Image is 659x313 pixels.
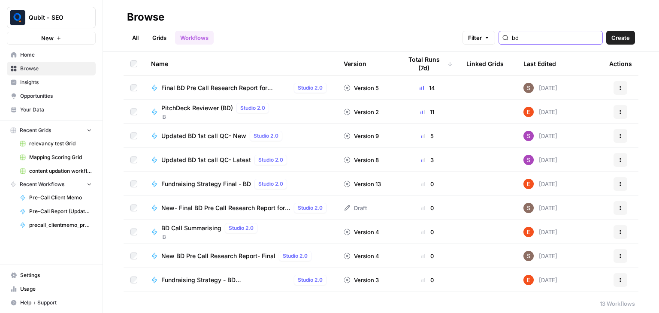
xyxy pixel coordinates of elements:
[151,179,330,189] a: Fundraising Strategy Final - BDStudio 2.0
[29,221,92,229] span: precall_clientmemo_prerevenue_sagar | DUPLICATE
[254,132,278,140] span: Studio 2.0
[298,276,323,284] span: Studio 2.0
[151,52,330,75] div: Name
[7,103,96,117] a: Your Data
[523,131,557,141] div: [DATE]
[7,124,96,137] button: Recent Grids
[20,106,92,114] span: Your Data
[151,131,330,141] a: Updated BD 1st call QC- NewStudio 2.0
[523,83,534,93] img: r1t4d3bf2vn6qf7wuwurvsp061ux
[611,33,630,42] span: Create
[344,156,379,164] div: Version 8
[161,84,290,92] span: Final BD Pre Call Research Report for Hubspot
[402,252,453,260] div: 0
[151,203,330,213] a: New- Final BD Pre Call Research Report for HubspotStudio 2.0
[609,52,632,75] div: Actions
[344,180,381,188] div: Version 13
[20,51,92,59] span: Home
[151,223,330,241] a: BD Call SummarisingStudio 2.0IB
[7,62,96,75] a: Browse
[606,31,635,45] button: Create
[7,89,96,103] a: Opportunities
[161,113,272,121] span: IB
[402,84,453,92] div: 14
[151,83,330,93] a: Final BD Pre Call Research Report for HubspotStudio 2.0
[523,107,534,117] img: ajf8yqgops6ssyjpn8789yzw4nvp
[151,251,330,261] a: New BD Pre Call Research Report- FinalStudio 2.0
[151,155,330,165] a: Updated BD 1st call QC- LatestStudio 2.0
[523,227,557,237] div: [DATE]
[298,204,323,212] span: Studio 2.0
[402,228,453,236] div: 0
[402,108,453,116] div: 11
[523,131,534,141] img: o172sb5nyouclioljstuaq3tb2gj
[468,33,482,42] span: Filter
[523,203,534,213] img: r1t4d3bf2vn6qf7wuwurvsp061ux
[402,180,453,188] div: 0
[466,52,504,75] div: Linked Grids
[523,227,534,237] img: ajf8yqgops6ssyjpn8789yzw4nvp
[463,31,495,45] button: Filter
[16,164,96,178] a: content updation workflow
[258,156,283,164] span: Studio 2.0
[20,181,64,188] span: Recent Workflows
[523,251,534,261] img: r1t4d3bf2vn6qf7wuwurvsp061ux
[20,78,92,86] span: Insights
[344,252,379,260] div: Version 4
[523,83,557,93] div: [DATE]
[161,233,261,241] span: IB
[20,299,92,307] span: Help + Support
[523,203,557,213] div: [DATE]
[344,52,366,75] div: Version
[127,31,144,45] a: All
[20,65,92,72] span: Browse
[523,275,534,285] img: ajf8yqgops6ssyjpn8789yzw4nvp
[29,140,92,147] span: relevancy test Grid
[16,205,96,218] a: Pre-Call Report (Updated)
[7,178,96,191] button: Recent Workflows
[7,268,96,282] a: Settings
[523,155,534,165] img: o172sb5nyouclioljstuaq3tb2gj
[344,228,379,236] div: Version 4
[29,153,92,161] span: Mapping Scoring Grid
[16,191,96,205] a: Pre-Call Client Memo
[29,208,92,215] span: Pre-Call Report (Updated)
[298,84,323,92] span: Studio 2.0
[7,75,96,89] a: Insights
[29,13,81,22] span: Qubit - SEO
[20,126,51,134] span: Recent Grids
[7,7,96,28] button: Workspace: Qubit - SEO
[523,275,557,285] div: [DATE]
[41,34,54,42] span: New
[147,31,172,45] a: Grids
[229,224,254,232] span: Studio 2.0
[7,296,96,310] button: Help + Support
[161,204,290,212] span: New- Final BD Pre Call Research Report for Hubspot
[161,276,290,284] span: Fundraising Strategy - BD ([PERSON_NAME])
[402,156,453,164] div: 3
[402,132,453,140] div: 5
[161,104,233,112] span: PitchDeck Reviewer (BD)
[523,251,557,261] div: [DATE]
[523,155,557,165] div: [DATE]
[344,84,379,92] div: Version 5
[344,204,367,212] div: Draft
[16,137,96,150] a: relevancy test Grid
[7,282,96,296] a: Usage
[151,103,330,121] a: PitchDeck Reviewer (BD)Studio 2.0IB
[16,150,96,164] a: Mapping Scoring Grid
[523,179,557,189] div: [DATE]
[402,204,453,212] div: 0
[161,132,246,140] span: Updated BD 1st call QC- New
[20,285,92,293] span: Usage
[240,104,265,112] span: Studio 2.0
[29,194,92,202] span: Pre-Call Client Memo
[20,92,92,100] span: Opportunities
[523,52,556,75] div: Last Edited
[16,218,96,232] a: precall_clientmemo_prerevenue_sagar | DUPLICATE
[127,10,164,24] div: Browse
[523,107,557,117] div: [DATE]
[344,132,379,140] div: Version 9
[344,276,379,284] div: Version 3
[600,299,635,308] div: 13 Workflows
